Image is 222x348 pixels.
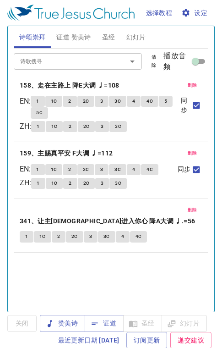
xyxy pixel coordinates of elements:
button: 3C [109,96,126,107]
span: 2 [68,166,71,174]
span: 1C [51,122,58,131]
button: 3C [109,178,127,189]
span: 4C [146,97,153,105]
span: 4C [135,232,142,241]
span: 1 [25,232,28,241]
button: 2C [66,231,83,242]
button: 删除 [182,204,203,215]
span: 删除 [188,149,197,157]
span: 证道 赞美诗 [56,32,91,43]
button: 2C [78,178,95,189]
span: 3 [100,166,103,174]
button: 4 [127,96,141,107]
span: 3C [103,232,110,241]
button: 1C [34,231,51,242]
b: 341、让主[DEMOGRAPHIC_DATA]进入你心 降A大调 ♩.=56 [20,215,195,227]
img: True Jesus Church [7,5,135,21]
span: 3C [114,97,121,105]
button: 赞美诗 [40,315,85,332]
span: 5 [164,97,167,105]
p: EN : [20,96,31,107]
button: 1 [31,121,45,132]
span: 1 [36,97,39,105]
button: 设定 [179,5,211,22]
span: 选择教程 [146,7,173,19]
button: 2C [77,164,95,175]
button: 1 [31,164,44,175]
span: 删除 [188,81,197,89]
button: 4C [130,231,147,242]
span: 2C [83,166,89,174]
span: 1 [37,179,39,188]
span: 3 [101,179,103,188]
button: 1 [20,231,33,242]
span: 3 [100,97,103,105]
span: 清除 [149,53,158,70]
button: 2 [63,178,77,189]
button: 3 [95,96,108,107]
span: 播放音频 [163,50,190,72]
button: 3 [84,231,97,242]
button: 2C [77,96,95,107]
span: 赞美诗 [47,318,78,329]
span: 同步 [181,96,190,115]
button: 3 [95,178,109,189]
button: 清除 [144,52,163,71]
span: 2 [68,97,71,105]
span: 3C [115,122,121,131]
button: 5 [159,96,173,107]
button: 1C [46,178,63,189]
span: 2C [83,122,90,131]
span: 5C [36,109,43,117]
span: 2C [83,97,89,105]
span: 删除 [188,206,197,214]
button: 2 [63,164,76,175]
button: 1 [31,178,45,189]
span: 1C [51,166,57,174]
button: 341、让主[DEMOGRAPHIC_DATA]进入你心 降A大调 ♩.=56 [20,215,197,227]
b: 158、走在主路上 降E大调 ♩=108 [20,80,119,91]
span: 2 [57,232,60,241]
button: 158、走在主路上 降E大调 ♩=108 [20,80,121,91]
span: 设定 [183,7,207,19]
span: 4 [132,97,135,105]
button: 2 [52,231,65,242]
span: 1C [51,179,58,188]
button: 1C [45,96,63,107]
button: 2 [63,96,76,107]
button: 1C [45,164,63,175]
button: 删除 [182,148,203,159]
span: 订阅更新 [134,335,160,346]
button: 3C [98,231,115,242]
span: 4 [132,166,135,174]
span: 递交建议 [178,335,204,346]
p: EN : [20,164,31,175]
span: 2C [71,232,78,241]
span: 3C [115,179,121,188]
button: 2 [63,121,77,132]
span: 圣经 [102,32,115,43]
span: 最近更新日期 [DATE] [58,335,119,346]
b: 159、主赐真平安 F大调 ♩=112 [20,148,113,159]
span: 3 [101,122,103,131]
button: 159、主赐真平安 F大调 ♩=112 [20,148,114,159]
button: 1C [46,121,63,132]
span: 幻灯片 [126,32,146,43]
span: 2 [69,179,71,188]
button: 3 [95,121,109,132]
button: 证道 [85,315,124,332]
span: 2 [69,122,71,131]
span: 1 [37,122,39,131]
button: 3 [95,164,108,175]
button: 5C [31,107,48,118]
button: Open [126,55,139,68]
span: 4 [121,232,124,241]
span: 诗颂崇拜 [19,32,46,43]
button: 4C [141,96,158,107]
button: 3C [109,164,126,175]
button: 4 [127,164,141,175]
span: 4C [146,166,153,174]
p: ZH : [20,177,31,188]
span: 1C [39,232,46,241]
span: 同步 [178,165,190,174]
